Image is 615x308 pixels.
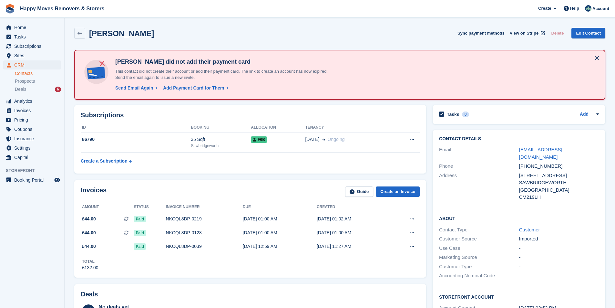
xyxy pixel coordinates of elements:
[571,28,605,38] a: Edit Contact
[3,125,61,134] a: menu
[439,254,519,261] div: Marketing Source
[14,175,53,185] span: Booking Portal
[519,235,599,243] div: Imported
[243,243,317,250] div: [DATE] 12:59 AM
[14,42,53,51] span: Subscriptions
[81,291,98,298] h2: Deals
[14,32,53,41] span: Tasks
[166,216,242,222] div: NKCQL8DP-0219
[17,3,107,14] a: Happy Moves Removers & Storers
[14,23,53,32] span: Home
[317,202,391,212] th: Created
[166,202,242,212] th: Invoice number
[14,134,53,143] span: Insurance
[439,172,519,201] div: Address
[81,136,191,143] div: 86790
[15,78,35,84] span: Prospects
[82,259,98,264] div: Total
[3,175,61,185] a: menu
[305,136,319,143] span: [DATE]
[82,243,96,250] span: £44.00
[14,51,53,60] span: Sites
[14,115,53,124] span: Pricing
[3,143,61,153] a: menu
[113,58,339,66] h4: [PERSON_NAME] did not add their payment card
[538,5,551,12] span: Create
[134,243,146,250] span: Paid
[243,216,317,222] div: [DATE] 01:00 AM
[519,172,599,179] div: [STREET_ADDRESS]
[3,134,61,143] a: menu
[519,272,599,280] div: -
[5,4,15,14] img: stora-icon-8386f47178a22dfd0bd8f6a31ec36ba5ce8667c1dd55bd0f319d3a0aa187defe.svg
[134,230,146,236] span: Paid
[592,5,609,12] span: Account
[251,122,305,133] th: Allocation
[14,125,53,134] span: Coupons
[81,155,132,167] a: Create a Subscription
[81,186,107,197] h2: Invoices
[166,229,242,236] div: NKCQL8DP-0128
[113,68,339,81] p: This contact did not create their account or add their payment card. The link to create an accoun...
[81,122,191,133] th: ID
[81,112,420,119] h2: Subscriptions
[439,226,519,234] div: Contact Type
[166,243,242,250] div: NKCQL8DP-0039
[305,122,390,133] th: Tenancy
[82,264,98,271] div: £132.00
[81,158,128,165] div: Create a Subscription
[15,86,61,93] a: Deals 6
[317,243,391,250] div: [DATE] 11:27 AM
[570,5,579,12] span: Help
[134,216,146,222] span: Paid
[439,163,519,170] div: Phone
[3,60,61,69] a: menu
[439,245,519,252] div: Use Case
[519,147,562,160] a: [EMAIL_ADDRESS][DOMAIN_NAME]
[243,202,317,212] th: Due
[462,112,469,117] div: 0
[53,176,61,184] a: Preview store
[519,194,599,201] div: CM219LH
[447,112,459,117] h2: Tasks
[439,215,599,221] h2: About
[14,97,53,106] span: Analytics
[3,32,61,41] a: menu
[510,30,538,37] span: View on Stripe
[519,179,599,186] div: SAWBRIDGEWORTH
[55,87,61,92] div: 6
[160,85,229,91] a: Add Payment Card for Them
[15,70,61,77] a: Contacts
[14,60,53,69] span: CRM
[3,51,61,60] a: menu
[519,254,599,261] div: -
[317,229,391,236] div: [DATE] 01:00 AM
[82,216,96,222] span: £44.00
[439,136,599,142] h2: Contact Details
[328,137,345,142] span: Ongoing
[191,136,251,143] div: 35 Sqft
[243,229,317,236] div: [DATE] 01:00 AM
[580,111,589,118] a: Add
[81,202,134,212] th: Amount
[191,143,251,149] div: Sawbridgeworth
[14,143,53,153] span: Settings
[585,5,591,12] img: Admin
[14,153,53,162] span: Capital
[345,186,374,197] a: Guide
[3,106,61,115] a: menu
[439,235,519,243] div: Customer Source
[376,186,420,197] a: Create an Invoice
[82,229,96,236] span: £44.00
[163,85,224,91] div: Add Payment Card for Them
[439,272,519,280] div: Accounting Nominal Code
[14,106,53,115] span: Invoices
[519,227,540,232] a: Customer
[507,28,546,38] a: View on Stripe
[134,202,166,212] th: Status
[89,29,154,38] h2: [PERSON_NAME]
[519,245,599,252] div: -
[548,28,566,38] button: Delete
[3,23,61,32] a: menu
[519,163,599,170] div: [PHONE_NUMBER]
